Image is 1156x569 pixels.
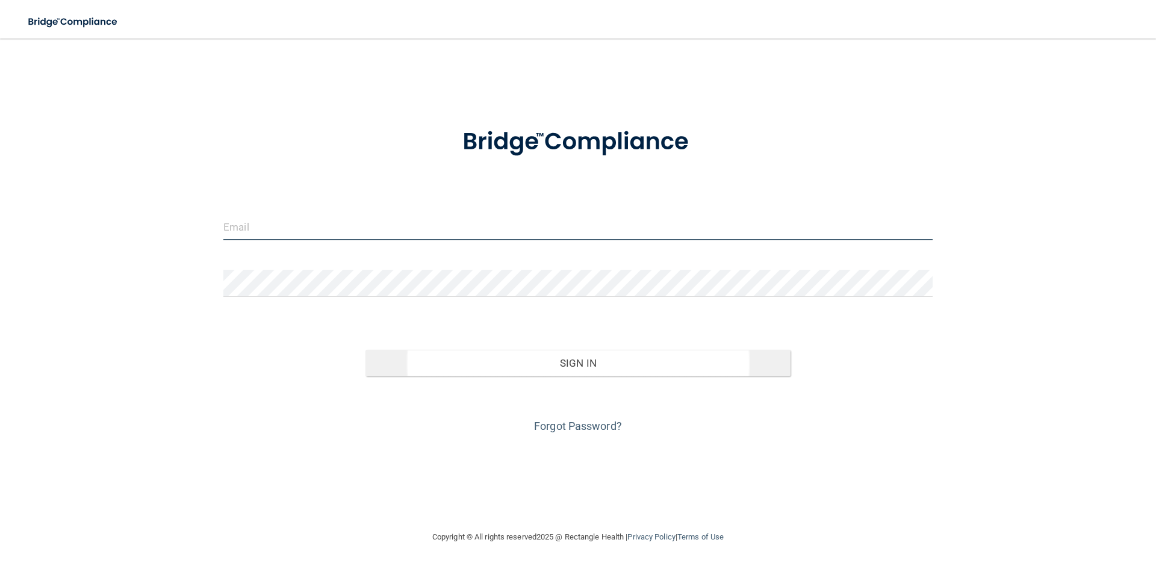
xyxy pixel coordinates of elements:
[223,213,933,240] input: Email
[365,350,791,376] button: Sign In
[438,111,718,173] img: bridge_compliance_login_screen.278c3ca4.svg
[627,532,675,541] a: Privacy Policy
[534,420,622,432] a: Forgot Password?
[358,518,798,556] div: Copyright © All rights reserved 2025 @ Rectangle Health | |
[18,10,129,34] img: bridge_compliance_login_screen.278c3ca4.svg
[677,532,724,541] a: Terms of Use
